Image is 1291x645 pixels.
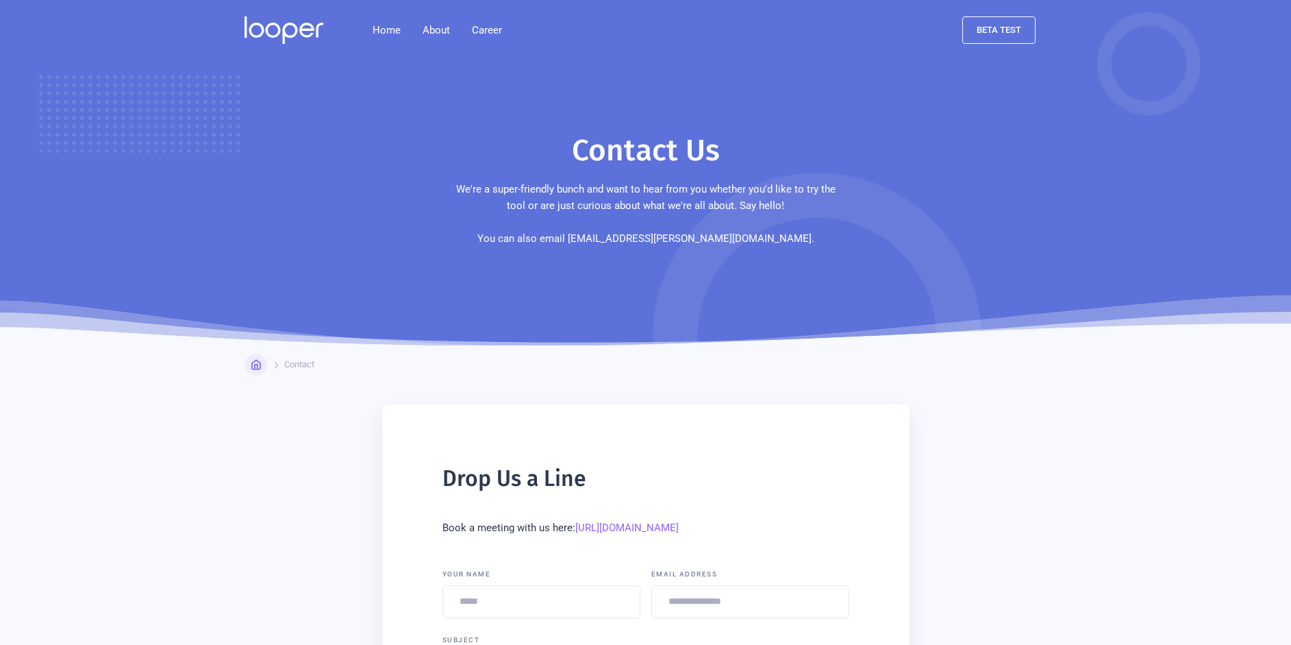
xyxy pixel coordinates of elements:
[442,503,849,552] div: Book a meeting with us here: ‍
[442,569,640,580] label: Your Name
[451,181,841,247] p: We're a super-friendly bunch and want to hear from you whether you'd like to try the tool or are ...
[423,22,450,38] div: About
[412,16,461,44] div: About
[962,16,1036,44] a: beta test
[245,354,267,376] a: Home
[442,465,849,492] h2: Drop Us a Line
[266,359,290,370] div: Home
[284,359,314,370] div: Contact
[572,132,720,170] h1: Contact Us
[651,569,849,580] label: Email Address
[461,16,513,44] a: Career
[362,16,412,44] a: Home
[575,522,679,534] a: [URL][DOMAIN_NAME]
